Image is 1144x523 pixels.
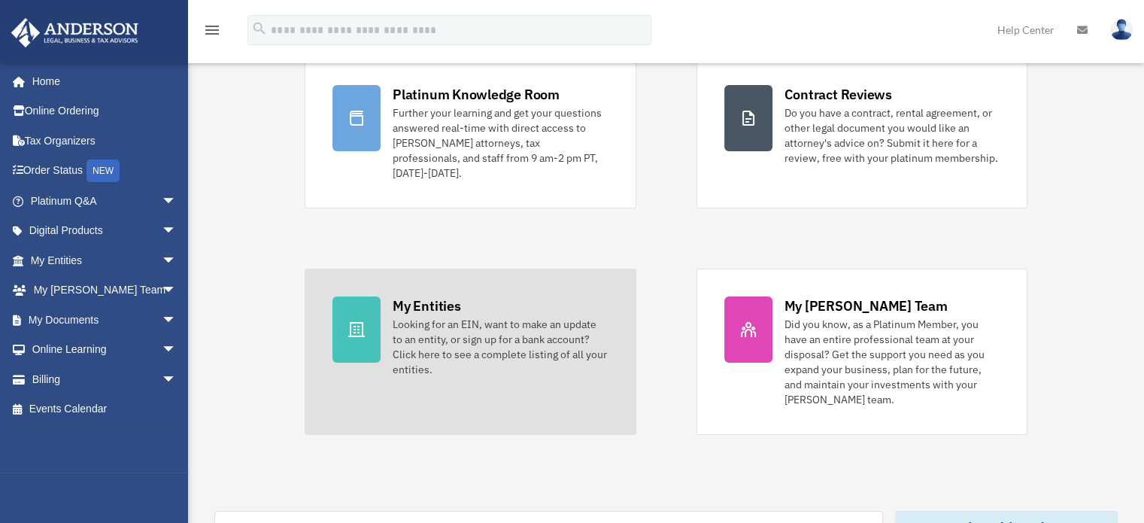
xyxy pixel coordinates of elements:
a: My Entitiesarrow_drop_down [11,245,199,275]
div: NEW [86,160,120,182]
div: Looking for an EIN, want to make an update to an entity, or sign up for a bank account? Click her... [393,317,608,377]
div: My Entities [393,296,460,315]
div: Platinum Knowledge Room [393,85,560,104]
a: Digital Productsarrow_drop_down [11,216,199,246]
i: search [251,20,268,37]
span: arrow_drop_down [162,186,192,217]
div: Contract Reviews [784,85,892,104]
i: menu [203,21,221,39]
a: My Entities Looking for an EIN, want to make an update to an entity, or sign up for a bank accoun... [305,269,636,435]
div: My [PERSON_NAME] Team [784,296,948,315]
a: Order StatusNEW [11,156,199,187]
span: arrow_drop_down [162,305,192,336]
a: Online Ordering [11,96,199,126]
a: Online Learningarrow_drop_down [11,335,199,365]
a: Events Calendar [11,394,199,424]
span: arrow_drop_down [162,245,192,276]
a: menu [203,26,221,39]
div: Do you have a contract, rental agreement, or other legal document you would like an attorney's ad... [784,105,1000,166]
a: Platinum Knowledge Room Further your learning and get your questions answered real-time with dire... [305,57,636,208]
a: Billingarrow_drop_down [11,364,199,394]
span: arrow_drop_down [162,216,192,247]
span: arrow_drop_down [162,364,192,395]
img: Anderson Advisors Platinum Portal [7,18,143,47]
div: Did you know, as a Platinum Member, you have an entire professional team at your disposal? Get th... [784,317,1000,407]
a: My [PERSON_NAME] Team Did you know, as a Platinum Member, you have an entire professional team at... [696,269,1027,435]
span: arrow_drop_down [162,335,192,366]
a: Home [11,66,192,96]
div: Further your learning and get your questions answered real-time with direct access to [PERSON_NAM... [393,105,608,181]
span: arrow_drop_down [162,275,192,306]
a: Platinum Q&Aarrow_drop_down [11,186,199,216]
img: User Pic [1110,19,1133,41]
a: Contract Reviews Do you have a contract, rental agreement, or other legal document you would like... [696,57,1027,208]
a: My [PERSON_NAME] Teamarrow_drop_down [11,275,199,306]
a: My Documentsarrow_drop_down [11,305,199,335]
a: Tax Organizers [11,126,199,156]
